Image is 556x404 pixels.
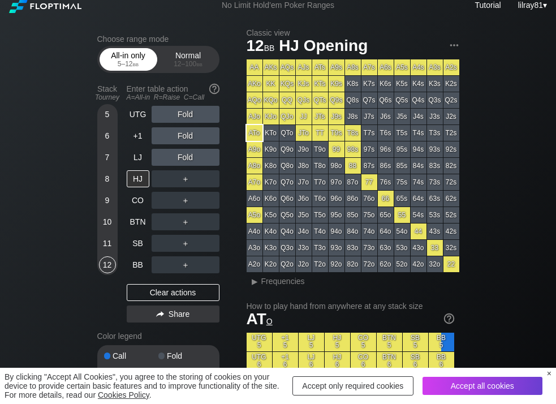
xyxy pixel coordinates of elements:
[296,109,312,124] div: JJ
[345,240,361,256] div: 83o
[127,127,149,144] div: +1
[279,92,295,108] div: QQ
[99,213,116,230] div: 10
[127,80,219,106] div: Enter table action
[127,235,149,252] div: SB
[361,141,377,157] div: 97s
[247,302,454,311] h2: How to play hand from anywhere at any stack size
[247,76,262,92] div: AKo
[263,207,279,223] div: K5o
[279,256,295,272] div: Q2o
[443,256,459,272] div: 22
[102,49,154,70] div: All-in only
[312,224,328,239] div: T4o
[378,191,394,207] div: 66
[429,333,454,351] div: BB 5
[394,191,410,207] div: 65s
[427,174,443,190] div: 73s
[427,191,443,207] div: 63s
[345,224,361,239] div: 84o
[99,170,116,187] div: 8
[99,127,116,144] div: 6
[345,125,361,141] div: T8s
[394,224,410,239] div: 54o
[411,191,426,207] div: 64s
[443,207,459,223] div: 52s
[263,109,279,124] div: KJo
[296,76,312,92] div: KJs
[264,41,275,53] span: bb
[345,76,361,92] div: K8s
[127,256,149,273] div: BB
[394,141,410,157] div: 95s
[361,224,377,239] div: 74o
[345,92,361,108] div: Q8s
[411,76,426,92] div: K4s
[93,93,122,101] div: Tourney
[411,125,426,141] div: T4s
[411,158,426,174] div: 84s
[378,256,394,272] div: 62o
[127,306,219,323] div: Share
[361,59,377,75] div: A7s
[247,158,262,174] div: A8o
[263,256,279,272] div: K2o
[273,333,298,351] div: +1 5
[329,191,344,207] div: 96o
[296,174,312,190] div: J7o
[329,141,344,157] div: 99
[158,352,213,360] div: Fold
[448,39,460,51] img: ellipsis.fd386fe8.svg
[279,141,295,157] div: Q9o
[378,207,394,223] div: 65o
[247,256,262,272] div: A2o
[394,256,410,272] div: 52o
[165,60,212,68] div: 12 – 100
[152,256,219,273] div: ＋
[263,224,279,239] div: K4o
[127,106,149,123] div: UTG
[296,125,312,141] div: JTo
[279,174,295,190] div: Q7o
[296,141,312,157] div: J9o
[329,240,344,256] div: 93o
[411,59,426,75] div: A4s
[196,60,202,68] span: bb
[427,76,443,92] div: K3s
[443,59,459,75] div: A2s
[427,141,443,157] div: 93s
[443,191,459,207] div: 62s
[93,80,122,106] div: Stack
[345,59,361,75] div: A8s
[427,109,443,124] div: J3s
[345,191,361,207] div: 86o
[351,333,376,351] div: CO 5
[329,59,344,75] div: A9s
[312,256,328,272] div: T2o
[345,109,361,124] div: J8s
[133,60,139,68] span: bb
[263,141,279,157] div: K9o
[296,207,312,223] div: J5o
[279,158,295,174] div: Q8o
[247,141,262,157] div: A9o
[97,327,219,345] div: Color legend
[329,92,344,108] div: Q9s
[247,333,272,351] div: UTG 5
[99,149,116,166] div: 7
[247,310,273,328] span: AT
[394,59,410,75] div: A5s
[394,109,410,124] div: J5s
[378,174,394,190] div: 76s
[312,59,328,75] div: ATs
[156,311,164,317] img: share.864f2f62.svg
[247,240,262,256] div: A3o
[247,207,262,223] div: A5o
[296,191,312,207] div: J6o
[547,369,551,378] div: ×
[394,207,410,223] div: 55
[263,59,279,75] div: AKs
[378,158,394,174] div: 86s
[378,141,394,157] div: 96s
[411,256,426,272] div: 42o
